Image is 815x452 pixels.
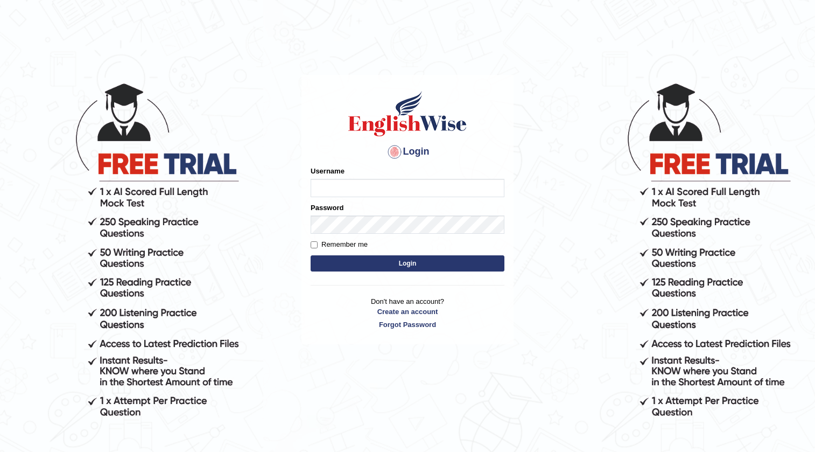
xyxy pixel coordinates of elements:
img: Logo of English Wise sign in for intelligent practice with AI [346,89,469,138]
label: Remember me [311,239,368,250]
h4: Login [311,143,504,161]
p: Don't have an account? [311,296,504,330]
button: Login [311,255,504,272]
label: Username [311,166,345,176]
a: Create an account [311,307,504,317]
input: Remember me [311,241,318,248]
a: Forgot Password [311,319,504,330]
label: Password [311,203,343,213]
